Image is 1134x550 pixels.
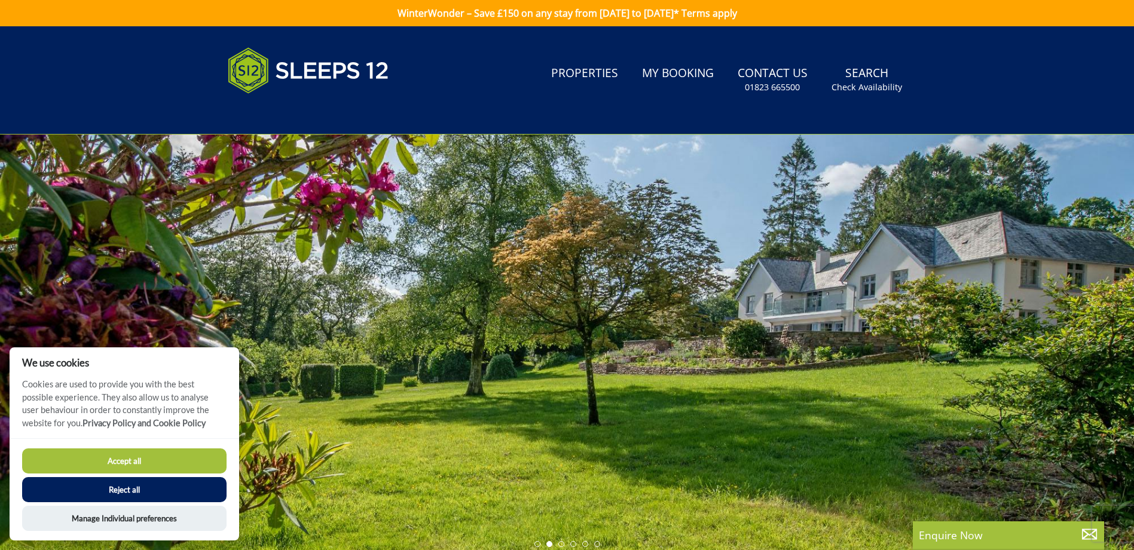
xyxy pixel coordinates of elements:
[22,477,227,502] button: Reject all
[22,448,227,473] button: Accept all
[10,357,239,368] h2: We use cookies
[733,60,812,99] a: Contact Us01823 665500
[228,41,389,100] img: Sleeps 12
[827,60,907,99] a: SearchCheck Availability
[745,81,800,93] small: 01823 665500
[10,378,239,438] p: Cookies are used to provide you with the best possible experience. They also allow us to analyse ...
[832,81,902,93] small: Check Availability
[546,60,623,87] a: Properties
[82,418,206,428] a: Privacy Policy and Cookie Policy
[222,108,347,118] iframe: Customer reviews powered by Trustpilot
[637,60,719,87] a: My Booking
[919,527,1098,543] p: Enquire Now
[22,506,227,531] button: Manage Individual preferences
